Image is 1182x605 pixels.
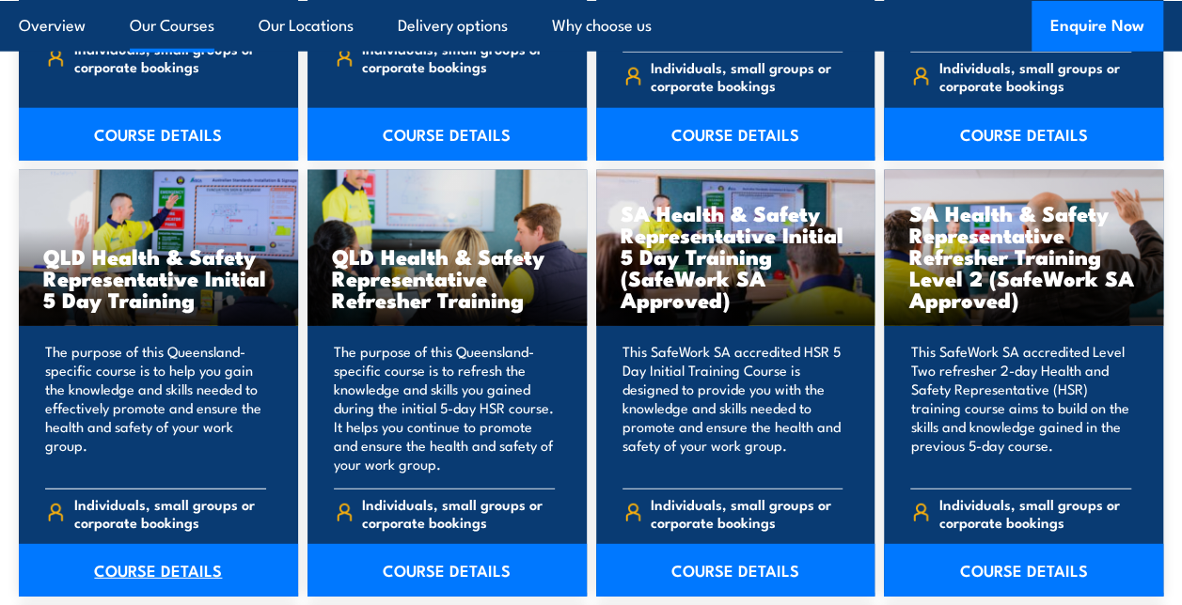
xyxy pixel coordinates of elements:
[307,108,587,161] a: COURSE DETAILS
[651,495,843,531] span: Individuals, small groups or corporate bookings
[596,544,875,597] a: COURSE DETAILS
[332,245,562,310] h3: QLD Health & Safety Representative Refresher Training
[74,495,266,531] span: Individuals, small groups or corporate bookings
[362,39,554,75] span: Individuals, small groups or corporate bookings
[651,58,843,94] span: Individuals, small groups or corporate bookings
[884,108,1163,161] a: COURSE DETAILS
[19,108,298,161] a: COURSE DETAILS
[623,342,843,473] p: This SafeWork SA accredited HSR 5 Day Initial Training Course is designed to provide you with the...
[74,39,266,75] span: Individuals, small groups or corporate bookings
[362,495,554,531] span: Individuals, small groups or corporate bookings
[939,495,1131,531] span: Individuals, small groups or corporate bookings
[939,58,1131,94] span: Individuals, small groups or corporate bookings
[43,245,274,310] h3: QLD Health & Safety Representative Initial 5 Day Training
[596,108,875,161] a: COURSE DETAILS
[884,544,1163,597] a: COURSE DETAILS
[334,342,555,473] p: The purpose of this Queensland-specific course is to refresh the knowledge and skills you gained ...
[910,342,1131,473] p: This SafeWork SA accredited Level Two refresher 2-day Health and Safety Representative (HSR) trai...
[45,342,266,473] p: The purpose of this Queensland-specific course is to help you gain the knowledge and skills neede...
[908,202,1139,310] h3: SA Health & Safety Representative Refresher Training Level 2 (SafeWork SA Approved)
[621,202,851,310] h3: SA Health & Safety Representative Initial 5 Day Training (SafeWork SA Approved)
[19,544,298,597] a: COURSE DETAILS
[307,544,587,597] a: COURSE DETAILS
